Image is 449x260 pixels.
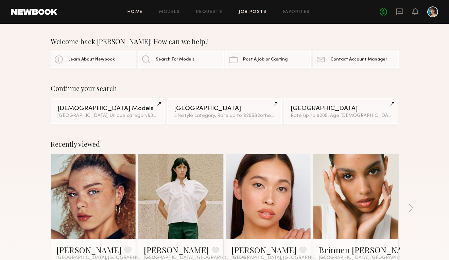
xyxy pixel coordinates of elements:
[174,105,275,112] div: [GEOGRAPHIC_DATA]
[57,114,158,118] div: [GEOGRAPHIC_DATA], Unique category
[239,10,267,14] a: Job Posts
[225,51,311,68] a: Post A Job or Casting
[254,114,287,118] span: & 2 other filter s
[319,244,417,255] a: Brinnen [PERSON_NAME]
[313,51,398,68] a: Contact Account Manager
[291,105,392,112] div: [GEOGRAPHIC_DATA]
[138,51,224,68] a: Search For Models
[51,84,399,92] div: Continue your search
[231,244,297,255] a: [PERSON_NAME]
[159,10,180,14] a: Models
[51,37,399,46] div: Welcome back [PERSON_NAME]! How can we help?
[284,98,398,124] a: [GEOGRAPHIC_DATA]Rate up to $205, Age [DEMOGRAPHIC_DATA] y.o.
[174,114,275,118] div: Lifestyle category, Rate up to $205
[291,114,392,118] div: Rate up to $205, Age [DEMOGRAPHIC_DATA] y.o.
[51,98,165,124] a: [DEMOGRAPHIC_DATA] Models[GEOGRAPHIC_DATA], Unique category&3other filters
[127,10,143,14] a: Home
[243,57,288,62] span: Post A Job or Casting
[144,244,209,255] a: [PERSON_NAME]
[51,51,136,68] a: Learn About Newbook
[156,57,195,62] span: Search For Models
[51,140,399,148] div: Recently viewed
[330,57,387,62] span: Contact Account Manager
[57,105,158,112] div: [DEMOGRAPHIC_DATA] Models
[196,10,222,14] a: Requests
[283,10,310,14] a: Favorites
[167,98,282,124] a: [GEOGRAPHIC_DATA]Lifestyle category, Rate up to $205&2other filters
[148,114,180,118] span: & 3 other filter s
[56,244,122,255] a: [PERSON_NAME]
[68,57,115,62] span: Learn About Newbook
